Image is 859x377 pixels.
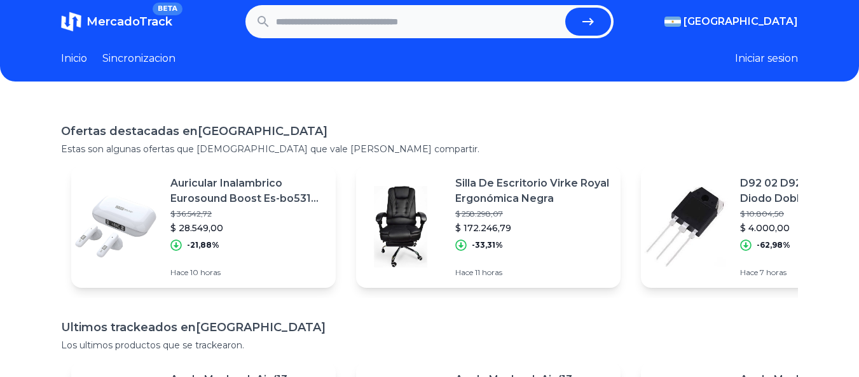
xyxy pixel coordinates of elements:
p: $ 172.246,79 [455,222,610,234]
a: Featured imageSilla De Escritorio Virke Royal Ergonómica Negra$ 258.298,07$ 172.246,79-33,31%Hace... [356,166,621,288]
p: -62,98% [757,240,790,250]
span: [GEOGRAPHIC_DATA] [684,14,798,29]
p: Hace 11 horas [455,267,610,278]
h1: Ofertas destacadas en [GEOGRAPHIC_DATA] [61,122,798,140]
p: Silla De Escritorio Virke Royal Ergonómica Negra [455,176,610,206]
p: Los ultimos productos que se trackearon. [61,339,798,352]
p: $ 258.298,07 [455,209,610,219]
img: MercadoTrack [61,11,81,32]
p: Auricular Inalambrico Eurosound Boost Es-bo531wi Tws Bt 5.0 [170,176,326,206]
a: Sincronizacion [102,51,175,66]
p: -21,88% [187,240,219,250]
img: Featured image [641,182,730,271]
button: [GEOGRAPHIC_DATA] [664,14,798,29]
p: $ 28.549,00 [170,222,326,234]
p: -33,31% [472,240,503,250]
span: BETA [153,3,182,15]
button: Iniciar sesion [735,51,798,66]
a: Featured imageAuricular Inalambrico Eurosound Boost Es-bo531wi Tws Bt 5.0$ 36.542,72$ 28.549,00-2... [71,166,336,288]
p: $ 36.542,72 [170,209,326,219]
p: Hace 10 horas [170,267,326,278]
a: Inicio [61,51,87,66]
h1: Ultimos trackeados en [GEOGRAPHIC_DATA] [61,318,798,336]
img: Featured image [71,182,160,271]
img: Argentina [664,17,681,27]
img: Featured image [356,182,445,271]
a: MercadoTrackBETA [61,11,172,32]
span: MercadoTrack [86,15,172,29]
p: Estas son algunas ofertas que [DEMOGRAPHIC_DATA] que vale [PERSON_NAME] compartir. [61,143,798,155]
